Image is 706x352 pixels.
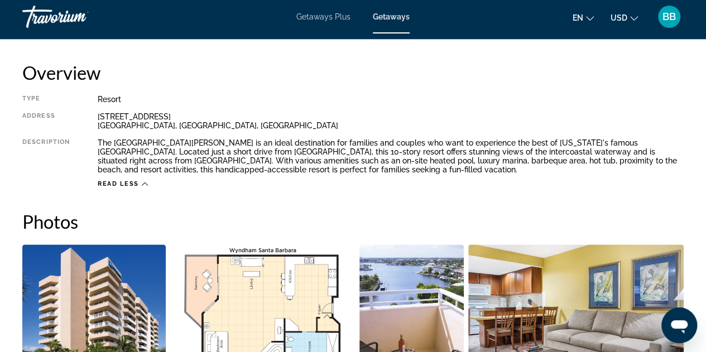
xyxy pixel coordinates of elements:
div: The [GEOGRAPHIC_DATA][PERSON_NAME] is an ideal destination for families and couples who want to e... [98,138,684,174]
iframe: Button to launch messaging window [661,307,697,343]
button: Change language [573,9,594,26]
span: BB [662,11,676,22]
div: Address [22,112,70,130]
div: Description [22,138,70,174]
div: Resort [98,95,684,104]
h2: Overview [22,61,684,84]
span: Read less [98,180,139,187]
span: en [573,13,583,22]
a: Getaways Plus [296,12,350,21]
a: Getaways [373,12,410,21]
span: USD [611,13,627,22]
button: Change currency [611,9,638,26]
button: User Menu [655,5,684,28]
div: Type [22,95,70,104]
h2: Photos [22,210,684,233]
div: [STREET_ADDRESS] [GEOGRAPHIC_DATA], [GEOGRAPHIC_DATA], [GEOGRAPHIC_DATA] [98,112,684,130]
a: Travorium [22,2,134,31]
button: Read less [98,180,148,188]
